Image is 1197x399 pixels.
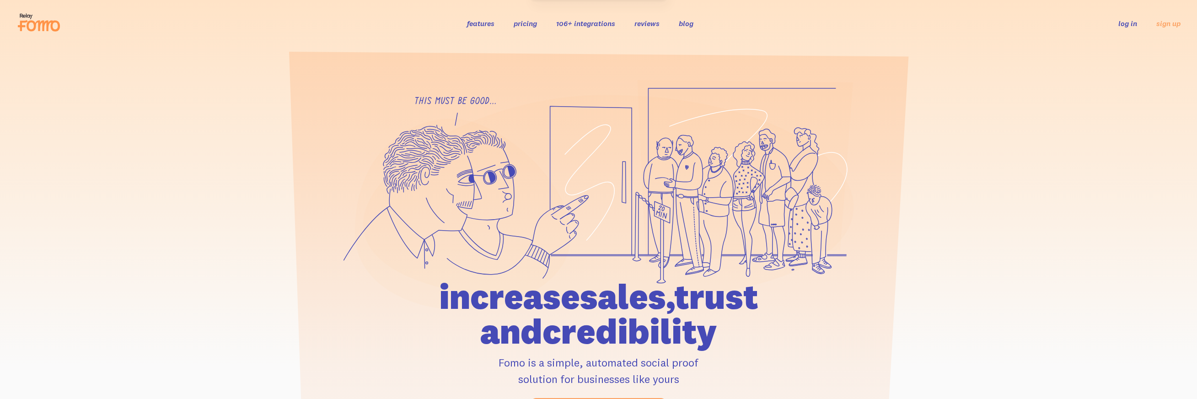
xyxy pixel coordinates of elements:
a: features [467,19,494,28]
a: log in [1118,19,1137,28]
a: 106+ integrations [556,19,615,28]
p: Fomo is a simple, automated social proof solution for businesses like yours [387,354,811,387]
a: reviews [634,19,660,28]
h1: increase sales, trust and credibility [387,279,811,349]
a: blog [679,19,693,28]
a: pricing [514,19,537,28]
a: sign up [1156,19,1181,28]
